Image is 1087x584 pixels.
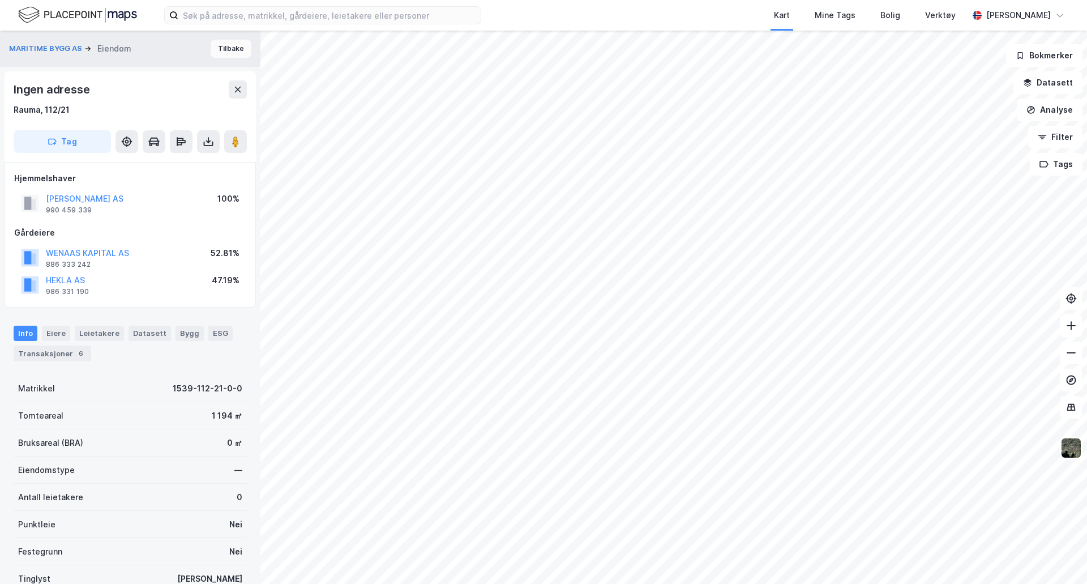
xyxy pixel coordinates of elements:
[1013,71,1082,94] button: Datasett
[1030,530,1087,584] iframe: Chat Widget
[880,8,900,22] div: Bolig
[46,260,91,269] div: 886 333 242
[18,491,83,504] div: Antall leietakere
[18,518,55,531] div: Punktleie
[75,348,87,359] div: 6
[14,326,37,340] div: Info
[18,436,83,450] div: Bruksareal (BRA)
[14,80,92,99] div: Ingen adresse
[173,382,242,395] div: 1539-112-21-0-0
[9,43,84,54] button: MARITIME BYGG AS
[14,130,111,153] button: Tag
[1028,126,1082,148] button: Filter
[227,436,242,450] div: 0 ㎡
[18,545,62,559] div: Festegrunn
[237,491,242,504] div: 0
[1030,153,1082,176] button: Tags
[46,206,92,215] div: 990 459 339
[18,382,55,395] div: Matrikkel
[925,8,956,22] div: Verktøy
[217,192,239,206] div: 100%
[1006,44,1082,67] button: Bokmerker
[14,346,91,361] div: Transaksjoner
[208,326,233,340] div: ESG
[774,8,790,22] div: Kart
[18,5,137,25] img: logo.f888ab2527a4732fd821a326f86c7f29.svg
[75,326,124,340] div: Leietakere
[176,326,204,340] div: Bygg
[229,518,242,531] div: Nei
[46,287,89,296] div: 986 331 190
[234,463,242,477] div: —
[1017,99,1082,121] button: Analyse
[211,246,239,260] div: 52.81%
[1030,530,1087,584] div: Kontrollprogram for chat
[986,8,1051,22] div: [PERSON_NAME]
[14,226,246,240] div: Gårdeiere
[42,326,70,340] div: Eiere
[211,40,251,58] button: Tilbake
[212,409,242,423] div: 1 194 ㎡
[14,103,70,117] div: Rauma, 112/21
[1060,437,1082,459] img: 9k=
[18,409,63,423] div: Tomteareal
[815,8,855,22] div: Mine Tags
[178,7,481,24] input: Søk på adresse, matrikkel, gårdeiere, leietakere eller personer
[97,42,131,56] div: Eiendom
[129,326,171,340] div: Datasett
[212,274,239,287] div: 47.19%
[14,172,246,185] div: Hjemmelshaver
[18,463,75,477] div: Eiendomstype
[229,545,242,559] div: Nei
